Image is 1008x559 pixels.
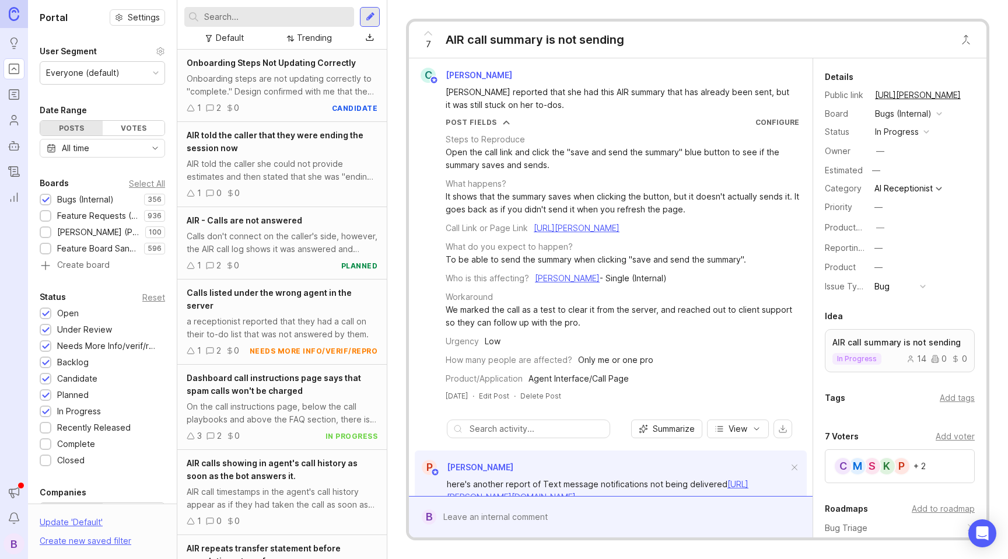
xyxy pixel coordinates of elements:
div: — [876,145,884,158]
a: [URL][PERSON_NAME] [534,223,619,233]
input: Search... [204,11,349,23]
div: 2 [216,259,221,272]
a: Create board [40,261,165,271]
label: By account owner [103,503,165,526]
button: ProductboardID [873,220,888,235]
div: Create new saved filter [40,534,131,547]
div: Urgency [446,335,479,348]
div: 1 [197,187,201,200]
span: [PERSON_NAME] [446,70,512,80]
div: — [876,221,884,234]
a: AIR calls showing in agent's call history as soon as the bot answers it.AIR call timestamps in th... [177,450,387,535]
div: - Single (Internal) [535,272,667,285]
div: B [3,533,24,554]
div: 1 [197,515,201,527]
a: P[PERSON_NAME] [415,460,513,475]
a: Configure [755,118,799,127]
div: Board [825,107,866,120]
div: Public link [825,89,866,102]
span: AIR calls showing in agent's call history as soon as the bot answers it. [187,458,358,481]
label: Priority [825,202,852,212]
div: candidate [332,103,378,113]
button: Settings [110,9,165,26]
div: planned [341,261,378,271]
a: [DATE] [446,391,468,401]
div: Steps to Reproduce [446,133,525,146]
div: 0 [951,355,967,363]
div: Closed [57,454,85,467]
div: 1 [197,102,201,114]
div: What happens? [446,177,506,190]
div: Tags [825,391,845,405]
a: Portal [3,58,24,79]
div: How many people are affected? [446,354,572,366]
div: What do you expect to happen? [446,240,573,253]
div: Who is this affecting? [446,272,529,285]
span: Settings [128,12,160,23]
span: AIR told the caller that they were ending the session now [187,130,363,153]
div: Candidate [57,372,97,385]
div: needs more info/verif/repro [250,346,378,356]
div: Agent Interface/Call Page [528,372,629,385]
div: 7 Voters [825,429,859,443]
span: Dashboard call instructions page says that spam calls won't be charged [187,373,361,396]
label: ProductboardID [825,222,887,232]
p: in progress [837,354,877,364]
div: [PERSON_NAME] reported that she had this AIR summary that has already been sent, but it was still... [446,86,789,111]
div: — [874,242,883,254]
div: Workaround [446,291,493,303]
div: 0 [216,187,222,200]
span: Summarize [653,423,695,435]
a: Roadmaps [3,84,24,105]
p: AIR call summary is not sending [832,337,967,348]
a: Dashboard call instructions page says that spam calls won't be chargedOn the call instructions pa... [177,365,387,450]
div: 0 [235,515,240,527]
div: Complete [57,438,95,450]
div: 0 [234,259,239,272]
div: C [834,457,852,476]
div: Idea [825,309,843,323]
div: Onboarding steps are not updating correctly to "complete." Design confirmed with me that the expe... [187,72,377,98]
a: Calls listed under the wrong agent in the servera receptionist reported that they had a call on t... [177,279,387,365]
img: member badge [430,76,439,85]
a: Bug Triage [825,522,867,534]
div: 2 [217,429,222,442]
a: Reporting [3,187,24,208]
div: Only me or one pro [578,354,653,366]
div: — [874,261,883,274]
div: Date Range [40,103,87,117]
div: 2 [216,344,221,357]
div: P [892,457,911,476]
div: Low [485,335,501,348]
div: Backlog [57,356,89,369]
a: AIR told the caller that they were ending the session nowAIR told the caller she could not provid... [177,122,387,207]
div: Boards [40,176,69,190]
div: 0 [234,102,239,114]
h1: Portal [40,11,68,25]
span: [PERSON_NAME] [447,462,513,472]
a: Onboarding Steps Not Updating CorrectlyOnboarding steps are not updating correctly to "complete."... [177,50,387,122]
div: Select All [129,180,165,187]
a: C[PERSON_NAME] [414,68,521,83]
div: — [869,163,884,178]
div: — [874,201,883,214]
time: [DATE] [446,392,468,400]
a: [URL][PERSON_NAME] [871,88,964,103]
div: Category [825,182,866,195]
div: AIR call timestamps in the agent's call history appear as if they had taken the call as soon as t... [187,485,377,511]
div: K [877,457,896,476]
a: Ideas [3,33,24,54]
div: Default [216,32,244,44]
p: 356 [148,195,162,204]
div: Add tags [940,392,975,404]
div: Bugs (Internal) [875,107,932,120]
button: Close button [954,28,978,51]
a: AIR call summary is not sendingin progress1400 [825,329,975,372]
label: Product [825,262,856,272]
div: 1 [197,344,201,357]
svg: toggle icon [146,144,164,153]
span: View [729,423,747,435]
label: Issue Type [825,281,867,291]
img: Canny Home [9,7,19,20]
span: Calls listed under the wrong agent in the server [187,288,352,310]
